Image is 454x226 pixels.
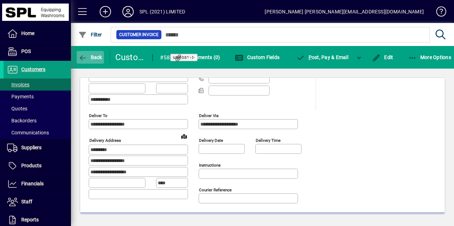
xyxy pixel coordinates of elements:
[78,54,102,60] span: Back
[160,52,174,63] div: #58060
[77,28,104,41] button: Filter
[21,30,34,36] span: Home
[293,51,352,64] button: Post, Pay & Email
[174,54,220,60] span: Documents (0)
[172,51,222,64] button: Documents (0)
[117,5,139,18] button: Profile
[7,106,27,111] span: Quotes
[256,138,281,143] mat-label: Delivery time
[78,32,102,37] span: Filter
[4,127,71,139] a: Communications
[71,51,110,64] app-page-header-button: Back
[4,25,71,42] a: Home
[4,103,71,115] a: Quotes
[7,82,29,87] span: Invoices
[4,157,71,175] a: Products
[115,52,145,63] div: Customer Invoice
[4,91,71,103] a: Payments
[372,54,393,60] span: Edit
[265,6,424,17] div: [PERSON_NAME] [PERSON_NAME][EMAIL_ADDRESS][DOMAIN_NAME]
[77,51,104,64] button: Back
[21,145,41,150] span: Suppliers
[235,54,279,60] span: Custom Fields
[408,54,451,60] span: More Options
[119,31,159,38] span: Customer Invoice
[199,162,221,167] mat-label: Instructions
[178,131,190,142] a: View on map
[94,5,117,18] button: Add
[4,175,71,193] a: Financials
[139,6,185,17] div: SPL (2021) LIMITED
[21,181,44,186] span: Financials
[21,217,39,222] span: Reports
[431,1,445,24] a: Knowledge Base
[370,51,395,64] button: Edit
[199,138,223,143] mat-label: Delivery date
[4,193,71,211] a: Staff
[406,51,453,64] button: More Options
[309,54,312,60] span: P
[233,51,281,64] button: Custom Fields
[199,113,218,118] mat-label: Deliver via
[21,163,41,168] span: Products
[4,79,71,91] a: Invoices
[199,187,232,192] mat-label: Courier Reference
[4,43,71,60] a: POS
[4,139,71,157] a: Suppliers
[21,48,31,54] span: POS
[7,94,34,99] span: Payments
[7,118,37,123] span: Backorders
[89,113,107,118] mat-label: Deliver To
[7,130,49,135] span: Communications
[296,54,348,60] span: ost, Pay & Email
[4,115,71,127] a: Backorders
[21,66,45,72] span: Customers
[21,199,32,204] span: Staff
